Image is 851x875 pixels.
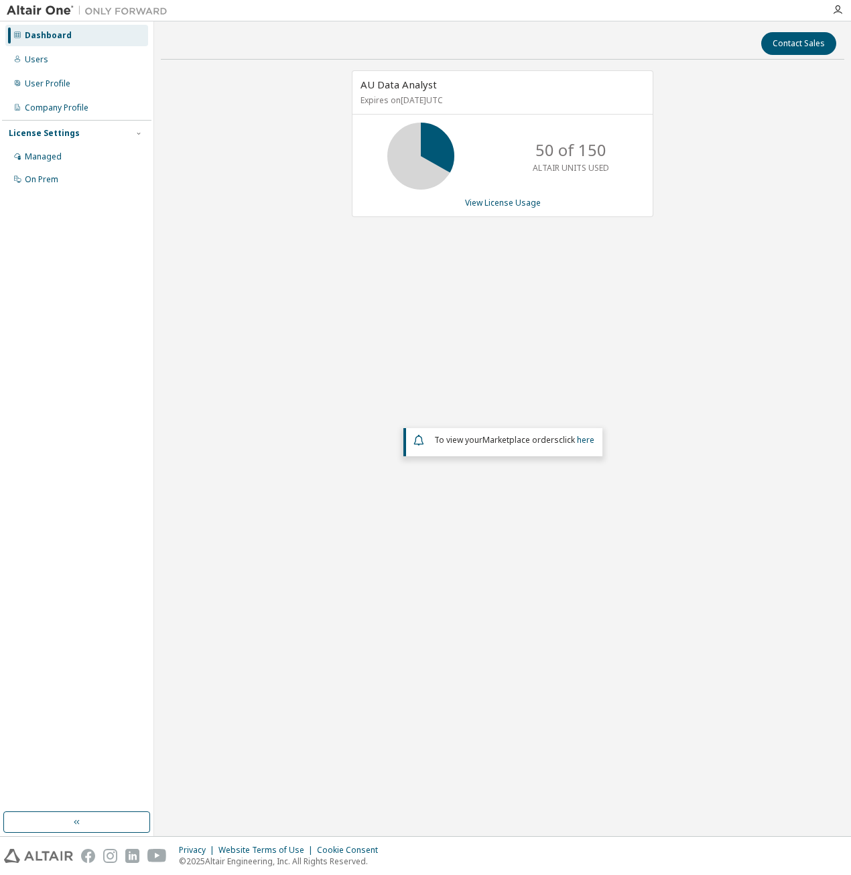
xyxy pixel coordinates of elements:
[125,849,139,863] img: linkedin.svg
[4,849,73,863] img: altair_logo.svg
[25,30,72,41] div: Dashboard
[577,434,594,446] a: here
[465,197,541,208] a: View License Usage
[218,845,317,856] div: Website Terms of Use
[179,856,386,867] p: © 2025 Altair Engineering, Inc. All Rights Reserved.
[179,845,218,856] div: Privacy
[7,4,174,17] img: Altair One
[147,849,167,863] img: youtube.svg
[761,32,836,55] button: Contact Sales
[361,78,437,91] span: AU Data Analyst
[25,174,58,185] div: On Prem
[25,54,48,65] div: Users
[317,845,386,856] div: Cookie Consent
[535,139,606,161] p: 50 of 150
[103,849,117,863] img: instagram.svg
[9,128,80,139] div: License Settings
[533,162,609,174] p: ALTAIR UNITS USED
[81,849,95,863] img: facebook.svg
[361,94,641,106] p: Expires on [DATE] UTC
[25,103,88,113] div: Company Profile
[434,434,594,446] span: To view your click
[25,78,70,89] div: User Profile
[25,151,62,162] div: Managed
[482,434,559,446] em: Marketplace orders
